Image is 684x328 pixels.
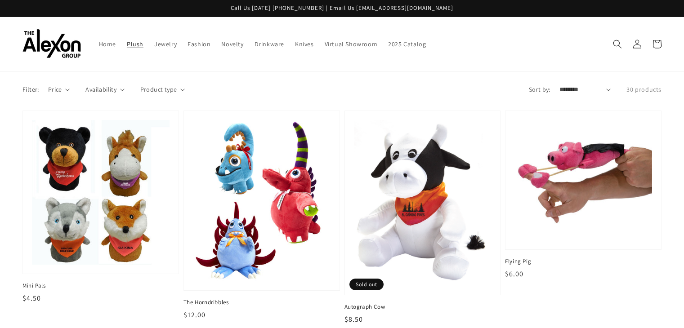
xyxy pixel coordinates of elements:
img: The Horndribbles [193,120,331,281]
img: The Alexon Group [22,29,81,58]
span: Flying Pig [505,257,662,266]
img: Mini Pals [32,120,170,265]
p: 30 products [626,85,662,94]
span: The Horndribbles [183,298,340,306]
a: Drinkware [249,35,290,53]
span: Home [99,40,116,48]
span: 2025 Catalog [388,40,426,48]
span: Autograph Cow [344,303,501,311]
a: Jewelry [149,35,182,53]
span: Product type [140,85,177,94]
span: $12.00 [183,310,206,319]
a: Mini Pals Mini Pals $4.50 [22,111,179,304]
span: $6.00 [505,269,523,279]
a: Flying Pig Flying Pig $6.00 [505,111,662,279]
span: Sold out [349,279,384,290]
a: Knives [290,35,319,53]
span: Drinkware [255,40,284,48]
summary: Search [608,34,627,54]
span: Availability [85,85,116,94]
span: Knives [295,40,314,48]
img: Flying Pig [514,120,652,240]
a: Plush [121,35,149,53]
span: Novelty [221,40,243,48]
span: Virtual Showroom [325,40,378,48]
label: Sort by: [529,85,550,94]
span: Price [48,85,62,94]
p: Filter: [22,85,39,94]
a: Home [94,35,121,53]
summary: Product type [140,85,185,94]
a: 2025 Catalog [383,35,431,53]
summary: Price [48,85,70,94]
span: Fashion [188,40,210,48]
span: $4.50 [22,293,41,303]
span: Mini Pals [22,282,179,290]
img: Autograph Cow [354,120,492,286]
a: Virtual Showroom [319,35,383,53]
a: Novelty [216,35,249,53]
a: The Horndribbles The Horndribbles $12.00 [183,111,340,320]
summary: Availability [85,85,124,94]
a: Autograph Cow Autograph Cow $8.50 [344,111,501,325]
span: $8.50 [344,315,363,324]
span: Jewelry [154,40,177,48]
span: Plush [127,40,143,48]
a: Fashion [182,35,216,53]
